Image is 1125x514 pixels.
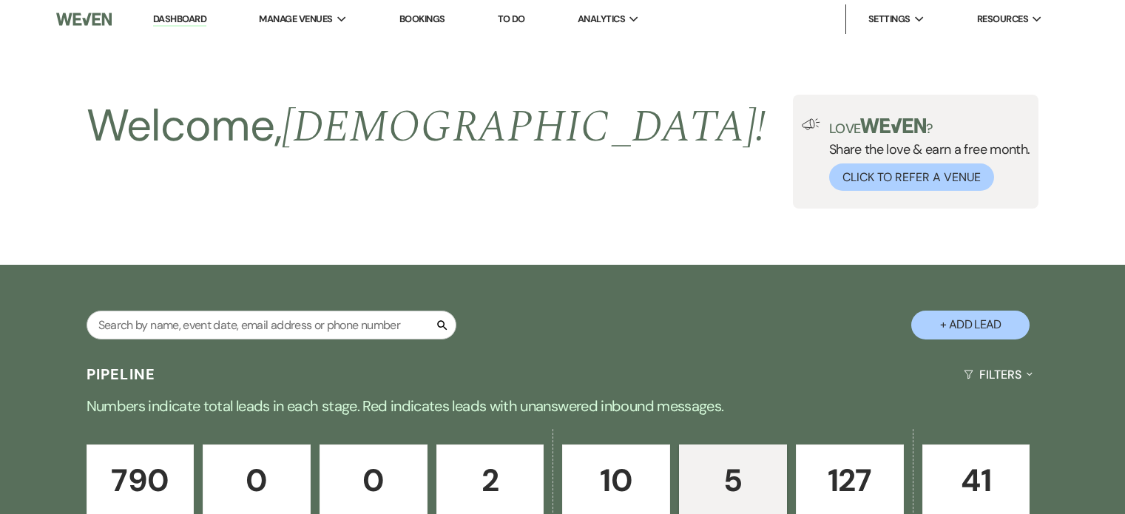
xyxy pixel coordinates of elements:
span: Analytics [578,12,625,27]
button: + Add Lead [911,311,1030,339]
div: Share the love & earn a free month. [820,118,1030,191]
img: weven-logo-green.svg [860,118,926,133]
img: loud-speaker-illustration.svg [802,118,820,130]
p: Numbers indicate total leads in each stage. Red indicates leads with unanswered inbound messages. [30,394,1095,418]
span: Manage Venues [259,12,332,27]
p: 41 [932,456,1021,505]
p: 790 [96,456,185,505]
span: Settings [868,12,911,27]
p: 127 [805,456,894,505]
p: 0 [329,456,418,505]
button: Filters [958,355,1038,394]
h3: Pipeline [87,364,156,385]
a: To Do [498,13,525,25]
h2: Welcome, [87,95,766,158]
p: Love ? [829,118,1030,135]
a: Dashboard [153,13,206,27]
img: Weven Logo [56,4,112,35]
p: 2 [446,456,535,505]
p: 10 [572,456,661,505]
button: Click to Refer a Venue [829,163,994,191]
a: Bookings [399,13,445,25]
span: [DEMOGRAPHIC_DATA] ! [282,93,766,161]
p: 0 [212,456,301,505]
p: 5 [689,456,777,505]
span: Resources [977,12,1028,27]
input: Search by name, event date, email address or phone number [87,311,456,339]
